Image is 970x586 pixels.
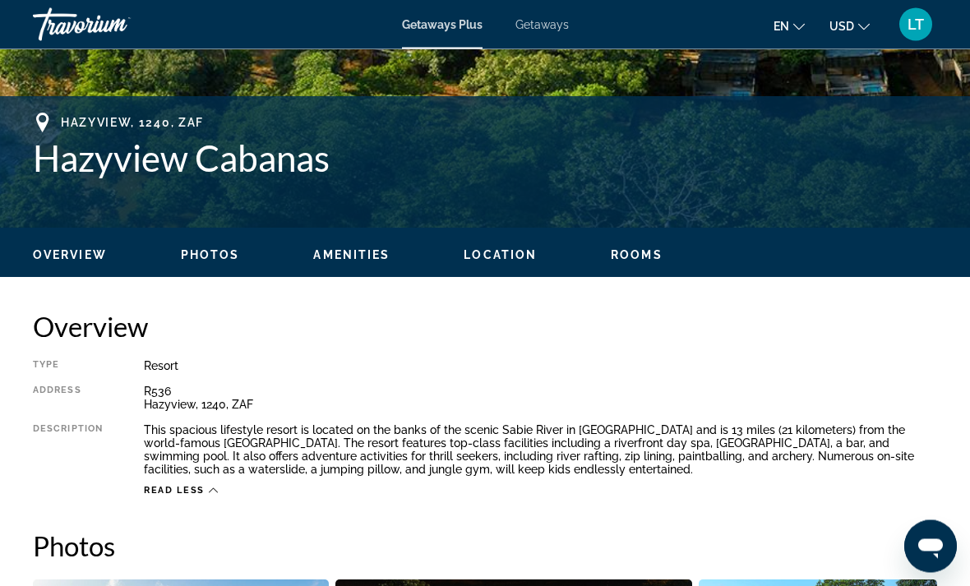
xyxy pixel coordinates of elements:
span: Photos [181,249,240,262]
span: Read less [144,486,205,496]
div: R536 Hazyview, 1240, ZAF [144,385,937,412]
span: en [774,20,789,33]
div: Address [33,385,103,412]
div: This spacious lifestyle resort is located on the banks of the scenic Sabie River in [GEOGRAPHIC_D... [144,424,937,477]
div: Description [33,424,103,477]
span: LT [908,16,924,33]
span: Amenities [313,249,390,262]
h2: Photos [33,530,937,563]
a: Travorium [33,3,197,46]
div: Type [33,360,103,373]
a: Getaways [515,18,569,31]
span: Overview [33,249,107,262]
button: Photos [181,248,240,263]
a: Getaways Plus [402,18,483,31]
div: Resort [144,360,937,373]
button: Location [464,248,537,263]
iframe: Button to launch messaging window [904,520,957,573]
span: USD [829,20,854,33]
button: Change currency [829,14,870,38]
h1: Hazyview Cabanas [33,137,937,180]
span: Hazyview, 1240, ZAF [61,117,204,130]
span: Rooms [611,249,663,262]
h2: Overview [33,311,937,344]
button: User Menu [894,7,937,42]
button: Amenities [313,248,390,263]
button: Overview [33,248,107,263]
button: Read less [144,485,218,497]
span: Location [464,249,537,262]
button: Rooms [611,248,663,263]
button: Change language [774,14,805,38]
